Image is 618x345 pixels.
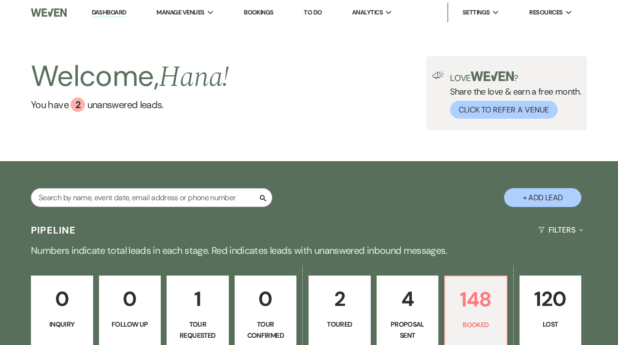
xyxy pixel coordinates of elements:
span: Manage Venues [156,8,204,17]
p: Tour Requested [173,319,223,341]
img: loud-speaker-illustration.svg [432,71,444,79]
p: Tour Confirmed [241,319,291,341]
a: You have 2 unanswered leads. [31,97,229,112]
p: Love ? [450,71,581,83]
p: Follow Up [105,319,155,330]
button: + Add Lead [504,188,581,207]
p: Proposal Sent [383,319,433,341]
span: Resources [529,8,562,17]
span: Analytics [352,8,383,17]
span: Hana ! [159,55,229,99]
p: Inquiry [37,319,87,330]
a: To Do [304,8,322,16]
p: 2 [315,283,365,315]
p: Toured [315,319,365,330]
a: Dashboard [92,8,126,17]
span: Settings [463,8,490,17]
button: Filters [534,217,587,243]
p: 1 [173,283,223,315]
h3: Pipeline [31,223,76,237]
p: 0 [241,283,291,315]
input: Search by name, event date, email address or phone number [31,188,272,207]
p: Lost [526,319,576,330]
p: 148 [451,283,501,316]
img: weven-logo-green.svg [471,71,514,81]
a: Bookings [244,8,274,16]
p: Booked [451,319,501,330]
h2: Welcome, [31,56,229,97]
div: 2 [70,97,85,112]
div: Share the love & earn a free month. [444,71,581,119]
button: Click to Refer a Venue [450,101,558,119]
p: 0 [105,283,155,315]
p: 0 [37,283,87,315]
img: Weven Logo [31,2,67,23]
p: 4 [383,283,433,315]
p: 120 [526,283,576,315]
